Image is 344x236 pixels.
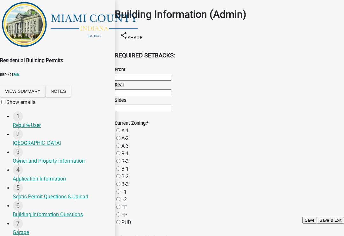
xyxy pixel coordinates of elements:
label: Current Zoning: [115,121,148,126]
label: B-2 [121,173,129,180]
label: R-3 [121,158,129,164]
label: I-2 [121,196,127,203]
div: Application Information [13,175,110,183]
div: [GEOGRAPHIC_DATA] [13,139,110,147]
div: Building Information Questions [13,211,110,218]
div: 4 [13,165,23,175]
div: Owner and Property Information [13,157,110,165]
i: share [120,31,127,39]
button: shareShare [115,29,148,43]
label: A-1 [121,128,129,134]
span: Share [127,35,143,40]
label: FP [121,212,127,218]
label: FF [121,204,127,210]
div: Septic Permit Questions & Upload [13,193,110,201]
button: Save [302,217,317,224]
label: PUD [121,219,131,225]
wm-modal-confirm: Edit Application Number [13,73,19,77]
div: 7 [13,218,23,229]
wm-modal-confirm: Notes [46,89,71,95]
label: I-1 [121,189,127,195]
label: A-2 [121,135,129,141]
label: R-1 [121,151,129,157]
label: B-1 [121,166,129,172]
h3: REQUIRED SETBACKS: [115,51,344,60]
div: 2 [13,129,23,139]
label: Front [115,67,125,72]
a: Edit [13,73,19,77]
label: B-3 [121,181,129,187]
div: Require User [13,122,110,129]
div: 5 [13,183,23,193]
div: 3 [13,147,23,157]
div: 1 [13,111,23,122]
label: Sides [115,98,126,103]
button: Notes [46,85,71,97]
button: Save & Exit [317,217,344,224]
label: A-3 [121,143,129,149]
div: 6 [13,201,23,211]
label: Rear [115,82,124,88]
h1: Building Information (Admin) [115,7,344,22]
